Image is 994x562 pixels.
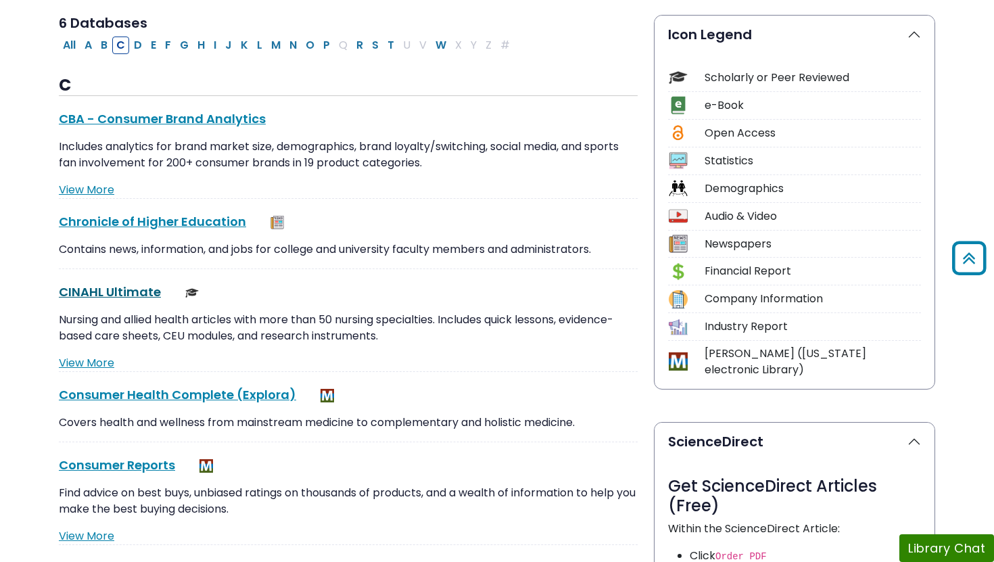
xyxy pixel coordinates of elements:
img: Newspapers [270,216,284,229]
button: Filter Results W [431,37,450,54]
button: Library Chat [899,534,994,562]
img: Icon Financial Report [669,262,687,281]
a: Consumer Reports [59,456,175,473]
div: Demographics [705,181,921,197]
img: Icon Newspapers [669,235,687,253]
img: Icon Industry Report [669,318,687,336]
div: [PERSON_NAME] ([US_STATE] electronic Library) [705,346,921,378]
button: ScienceDirect [655,423,934,461]
h3: C [59,76,638,96]
button: Filter Results H [193,37,209,54]
p: Find advice on best buys, unbiased ratings on thousands of products, and a wealth of information ... [59,485,638,517]
div: Audio & Video [705,208,921,225]
span: 6 Databases [59,14,147,32]
a: Consumer Health Complete (Explora) [59,386,296,403]
div: Alpha-list to filter by first letter of database name [59,37,515,52]
button: Filter Results D [130,37,146,54]
div: Industry Report [705,319,921,335]
img: Icon Company Information [669,290,687,308]
div: Financial Report [705,263,921,279]
div: Company Information [705,291,921,307]
img: Icon MeL (Michigan electronic Library) [669,352,687,371]
button: Filter Results L [253,37,266,54]
a: Back to Top [947,247,991,269]
div: Newspapers [705,236,921,252]
div: e-Book [705,97,921,114]
img: Icon Scholarly or Peer Reviewed [669,68,687,87]
a: View More [59,182,114,197]
button: Filter Results T [383,37,398,54]
img: Icon Statistics [669,151,687,170]
button: Filter Results J [221,37,236,54]
p: Within the ScienceDirect Article: [668,521,921,537]
button: Filter Results F [161,37,175,54]
button: Filter Results S [368,37,383,54]
button: Filter Results G [176,37,193,54]
button: Filter Results P [319,37,334,54]
button: Icon Legend [655,16,934,53]
img: Icon e-Book [669,96,687,114]
a: CINAHL Ultimate [59,283,161,300]
img: MeL (Michigan electronic Library) [199,459,213,473]
img: MeL (Michigan electronic Library) [321,389,334,402]
h3: Get ScienceDirect Articles (Free) [668,477,921,516]
button: All [59,37,80,54]
div: Scholarly or Peer Reviewed [705,70,921,86]
button: Filter Results E [147,37,160,54]
div: Statistics [705,153,921,169]
a: CBA - Consumer Brand Analytics [59,110,266,127]
button: Filter Results M [267,37,285,54]
button: Filter Results A [80,37,96,54]
img: Scholarly or Peer Reviewed [185,286,199,300]
a: View More [59,528,114,544]
button: Filter Results O [302,37,318,54]
button: Filter Results I [210,37,220,54]
code: Order PDF [715,551,767,562]
p: Includes analytics for brand market size, demographics, brand loyalty/switching, social media, an... [59,139,638,171]
button: Filter Results N [285,37,301,54]
a: Chronicle of Higher Education [59,213,246,230]
button: Filter Results C [112,37,129,54]
p: Covers health and wellness from mainstream medicine to complementary and holistic medicine. [59,415,638,431]
img: Icon Audio & Video [669,207,687,225]
div: Open Access [705,125,921,141]
button: Filter Results B [97,37,112,54]
button: Filter Results K [237,37,252,54]
p: Contains news, information, and jobs for college and university faculty members and administrators. [59,241,638,258]
img: Icon Demographics [669,179,687,197]
a: View More [59,355,114,371]
p: Nursing and allied health articles with more than 50 nursing specialties. Includes quick lessons,... [59,312,638,344]
button: Filter Results R [352,37,367,54]
img: Icon Open Access [669,124,686,142]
